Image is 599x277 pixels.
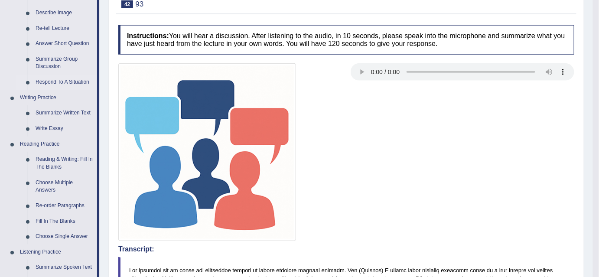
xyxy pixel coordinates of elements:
[127,32,169,39] b: Instructions:
[32,21,97,36] a: Re-tell Lecture
[32,36,97,52] a: Answer Short Question
[32,152,97,175] a: Reading & Writing: Fill In The Blanks
[16,137,97,152] a: Reading Practice
[32,175,97,198] a: Choose Multiple Answers
[118,25,574,54] h4: You will hear a discussion. After listening to the audio, in 10 seconds, please speak into the mi...
[121,0,133,8] span: 42
[32,75,97,90] a: Respond To A Situation
[32,260,97,275] a: Summarize Spoken Text
[32,121,97,137] a: Write Essay
[32,5,97,21] a: Describe Image
[16,90,97,106] a: Writing Practice
[32,198,97,214] a: Re-order Paragraphs
[16,244,97,260] a: Listening Practice
[118,245,574,253] h4: Transcript:
[32,105,97,121] a: Summarize Written Text
[32,214,97,229] a: Fill In The Blanks
[32,52,97,75] a: Summarize Group Discussion
[32,229,97,244] a: Choose Single Answer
